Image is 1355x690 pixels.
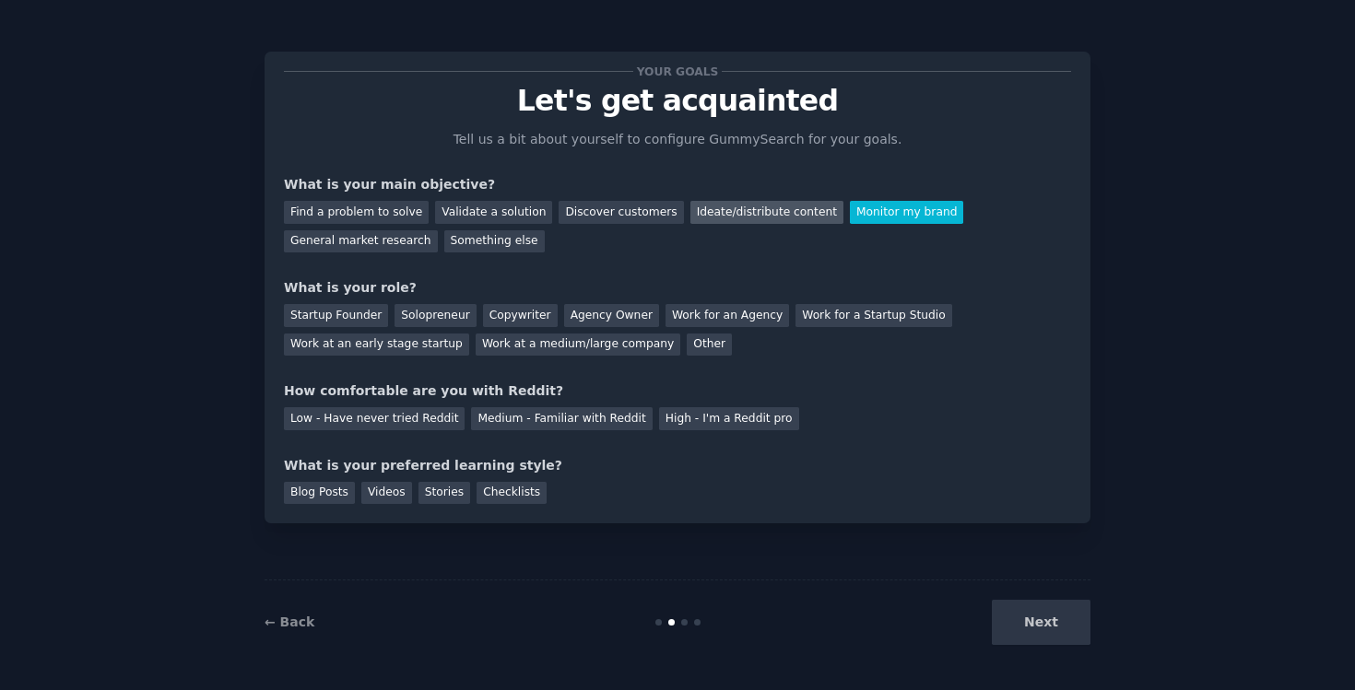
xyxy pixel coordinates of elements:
[284,482,355,505] div: Blog Posts
[687,333,732,357] div: Other
[265,614,314,629] a: ← Back
[418,482,470,505] div: Stories
[435,201,552,224] div: Validate a solution
[850,201,963,224] div: Monitor my brand
[284,175,1071,194] div: What is your main objective?
[444,230,545,253] div: Something else
[284,230,438,253] div: General market research
[445,130,910,149] p: Tell us a bit about yourself to configure GummySearch for your goals.
[284,333,469,357] div: Work at an early stage startup
[690,201,843,224] div: Ideate/distribute content
[795,304,951,327] div: Work for a Startup Studio
[361,482,412,505] div: Videos
[284,407,465,430] div: Low - Have never tried Reddit
[284,278,1071,298] div: What is your role?
[666,304,789,327] div: Work for an Agency
[284,381,1071,401] div: How comfortable are you with Reddit?
[564,304,659,327] div: Agency Owner
[559,201,683,224] div: Discover customers
[633,62,722,81] span: Your goals
[483,304,558,327] div: Copywriter
[284,304,388,327] div: Startup Founder
[477,482,547,505] div: Checklists
[476,333,680,357] div: Work at a medium/large company
[284,456,1071,475] div: What is your preferred learning style?
[284,85,1071,117] p: Let's get acquainted
[659,407,799,430] div: High - I'm a Reddit pro
[471,407,652,430] div: Medium - Familiar with Reddit
[284,201,429,224] div: Find a problem to solve
[395,304,476,327] div: Solopreneur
